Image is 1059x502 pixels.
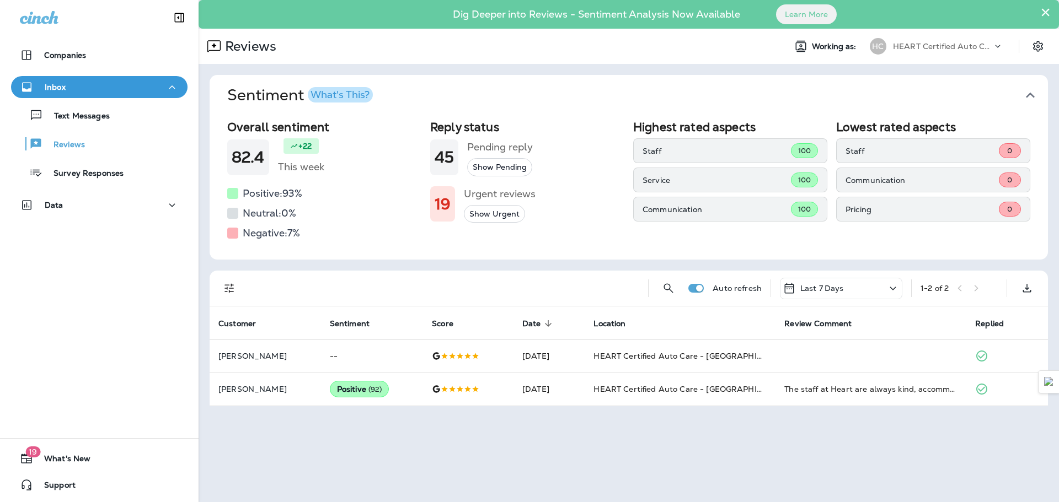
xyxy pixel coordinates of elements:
[11,104,188,127] button: Text Messages
[227,86,373,105] h1: Sentiment
[435,148,454,166] h1: 45
[657,277,680,299] button: Search Reviews
[330,319,370,328] span: Sentiment
[846,205,999,214] p: Pricing
[368,385,382,394] span: ( 92 )
[45,83,66,91] p: Inbox
[784,319,852,328] span: Review Comment
[1044,377,1054,387] img: Detect Auto
[1016,277,1038,299] button: Export as CSV
[798,204,811,214] span: 100
[643,147,791,155] p: Staff
[776,4,837,24] button: Learn More
[784,384,958,395] div: The staff at Heart are always kind, accommodating, and honest with everything when we bring our c...
[210,116,1048,260] div: SentimentWhat's This?
[278,158,324,176] h5: This week
[633,120,827,134] h2: Highest rated aspects
[1007,204,1012,214] span: 0
[311,90,370,100] div: What's This?
[321,339,424,373] td: --
[798,175,811,185] span: 100
[975,319,1018,328] span: Replied
[467,158,532,176] button: Show Pending
[1007,175,1012,185] span: 0
[514,373,585,406] td: [DATE]
[42,169,124,179] p: Survey Responses
[42,140,85,150] p: Reviews
[975,319,1004,328] span: Replied
[11,474,188,496] button: Support
[784,319,866,328] span: Review Comment
[221,38,276,55] p: Reviews
[330,319,384,328] span: Sentiment
[432,319,468,328] span: Score
[798,146,811,155] span: 100
[713,284,762,293] p: Auto refresh
[218,277,240,299] button: Filters
[800,284,844,293] p: Last 7 Days
[421,13,772,16] p: Dig Deeper into Reviews - Sentiment Analysis Now Available
[1040,3,1051,21] button: Close
[164,7,195,29] button: Collapse Sidebar
[1028,36,1048,56] button: Settings
[870,38,886,55] div: HC
[467,138,533,156] h5: Pending reply
[593,384,791,394] span: HEART Certified Auto Care - [GEOGRAPHIC_DATA]
[522,319,541,328] span: Date
[522,319,555,328] span: Date
[430,120,624,134] h2: Reply status
[921,284,949,293] div: 1 - 2 of 2
[218,352,312,360] p: [PERSON_NAME]
[464,185,536,203] h5: Urgent reviews
[243,204,296,222] h5: Neutral: 0 %
[836,120,1030,134] h2: Lowest rated aspects
[846,176,999,185] p: Communication
[464,205,525,223] button: Show Urgent
[643,205,791,214] p: Communication
[593,351,791,361] span: HEART Certified Auto Care - [GEOGRAPHIC_DATA]
[432,319,453,328] span: Score
[243,224,300,242] h5: Negative: 7 %
[893,42,992,51] p: HEART Certified Auto Care
[298,141,312,152] p: +22
[44,51,86,60] p: Companies
[11,44,188,66] button: Companies
[330,381,389,397] div: Positive
[812,42,859,51] span: Working as:
[11,447,188,469] button: 19What's New
[243,185,302,202] h5: Positive: 93 %
[25,446,40,457] span: 19
[45,201,63,209] p: Data
[11,161,188,184] button: Survey Responses
[11,132,188,155] button: Reviews
[218,385,312,393] p: [PERSON_NAME]
[232,148,265,166] h1: 82.4
[435,195,451,213] h1: 19
[33,454,90,467] span: What's New
[33,481,76,494] span: Support
[227,120,421,134] h2: Overall sentiment
[593,319,625,328] span: Location
[1007,146,1012,155] span: 0
[846,147,999,155] p: Staff
[514,339,585,373] td: [DATE]
[643,176,791,185] p: Service
[593,319,640,328] span: Location
[43,111,110,122] p: Text Messages
[218,319,256,328] span: Customer
[218,75,1057,116] button: SentimentWhat's This?
[11,76,188,98] button: Inbox
[11,194,188,216] button: Data
[218,319,270,328] span: Customer
[308,87,373,102] button: What's This?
